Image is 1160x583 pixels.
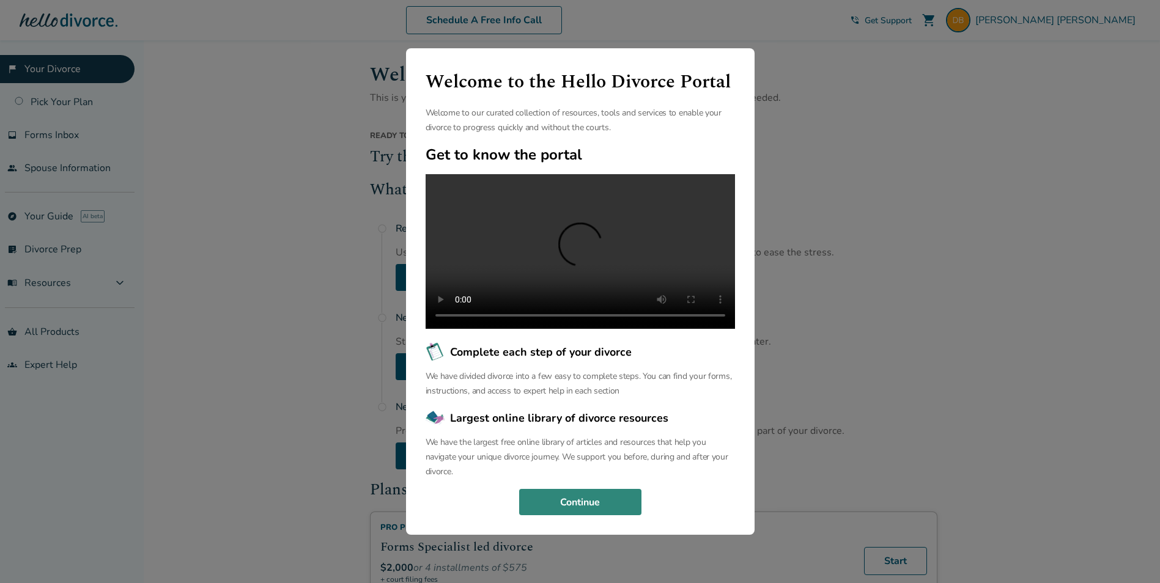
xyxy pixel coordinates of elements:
[450,344,632,360] span: Complete each step of your divorce
[450,410,668,426] span: Largest online library of divorce resources
[426,408,445,428] img: Largest online library of divorce resources
[426,342,445,362] img: Complete each step of your divorce
[426,369,735,398] p: We have divided divorce into a few easy to complete steps. You can find your forms, instructions,...
[426,106,735,135] p: Welcome to our curated collection of resources, tools and services to enable your divorce to prog...
[519,489,641,516] button: Continue
[426,435,735,479] p: We have the largest free online library of articles and resources that help you navigate your uni...
[426,68,735,96] h1: Welcome to the Hello Divorce Portal
[1099,524,1160,583] iframe: Chat Widget
[426,145,735,164] h2: Get to know the portal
